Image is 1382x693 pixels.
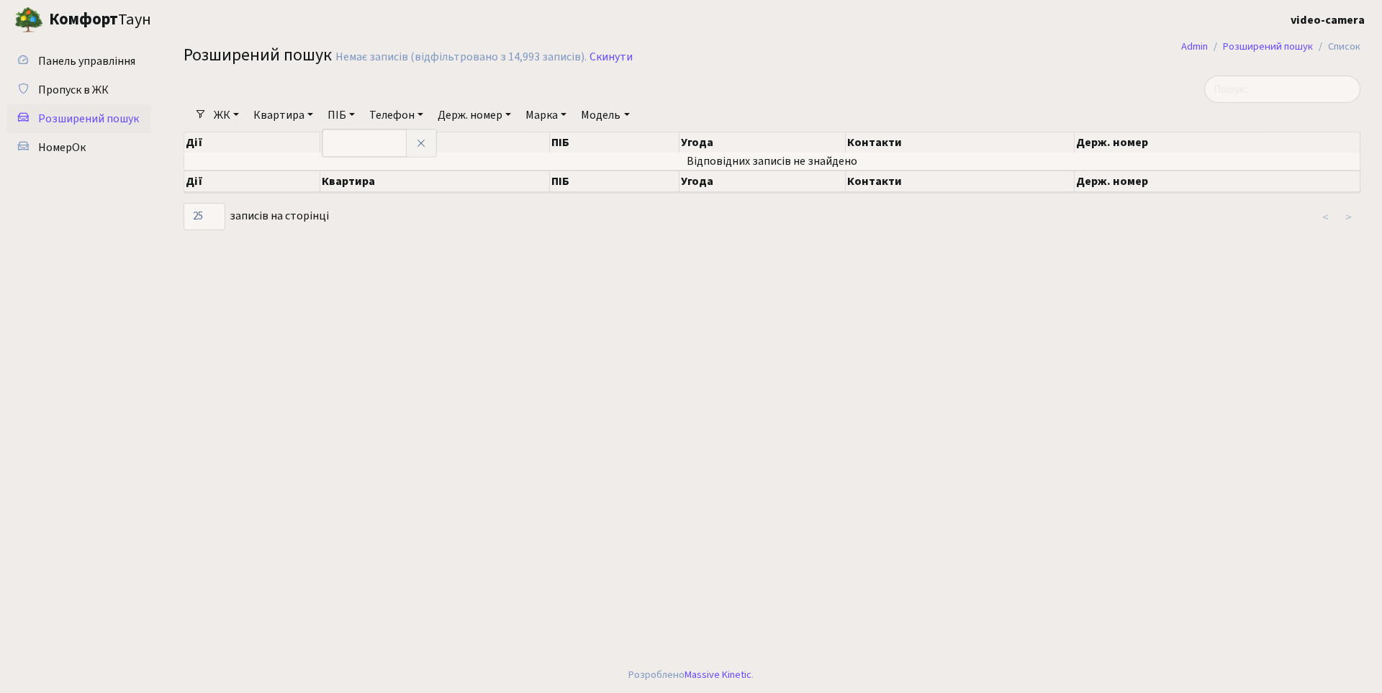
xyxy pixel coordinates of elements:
div: Розроблено . [628,667,754,683]
th: Контакти [846,171,1074,192]
span: Таун [49,8,151,32]
span: Пропуск в ЖК [38,82,109,98]
button: Переключити навігацію [180,8,216,32]
nav: breadcrumb [1160,32,1382,62]
th: Угода [679,132,846,153]
th: Квартира [320,132,551,153]
a: Модель [575,103,635,127]
a: ЖК [208,103,245,127]
th: ПІБ [550,171,679,192]
span: НомерОк [38,140,86,155]
th: Держ. номер [1075,132,1360,153]
img: logo.png [14,6,43,35]
b: video-camera [1291,12,1365,28]
label: записів на сторінці [184,203,329,230]
a: video-camera [1291,12,1365,29]
a: Розширений пошук [7,104,151,133]
b: Комфорт [49,8,118,31]
th: Дії [184,171,320,192]
th: Дії [184,132,320,153]
th: Угода [679,171,846,192]
a: ПІБ [322,103,361,127]
th: ПІБ [550,132,679,153]
th: Контакти [846,132,1074,153]
a: НомерОк [7,133,151,162]
td: Відповідних записів не знайдено [184,153,1360,170]
li: Список [1313,39,1360,55]
a: Квартира [248,103,319,127]
a: Марка [520,103,572,127]
a: Розширений пошук [1223,39,1313,54]
a: Massive Kinetic [685,667,751,682]
span: Розширений пошук [38,111,139,127]
th: Квартира [320,171,551,192]
a: Держ. номер [432,103,517,127]
a: Admin [1181,39,1208,54]
input: Пошук... [1204,76,1360,103]
a: Телефон [363,103,429,127]
a: Панель управління [7,47,151,76]
a: Пропуск в ЖК [7,76,151,104]
select: записів на сторінці [184,203,225,230]
div: Немає записів (відфільтровано з 14,993 записів). [335,50,587,64]
span: Розширений пошук [184,42,332,68]
th: Держ. номер [1075,171,1360,192]
a: Скинути [590,50,633,64]
span: Панель управління [38,53,135,69]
